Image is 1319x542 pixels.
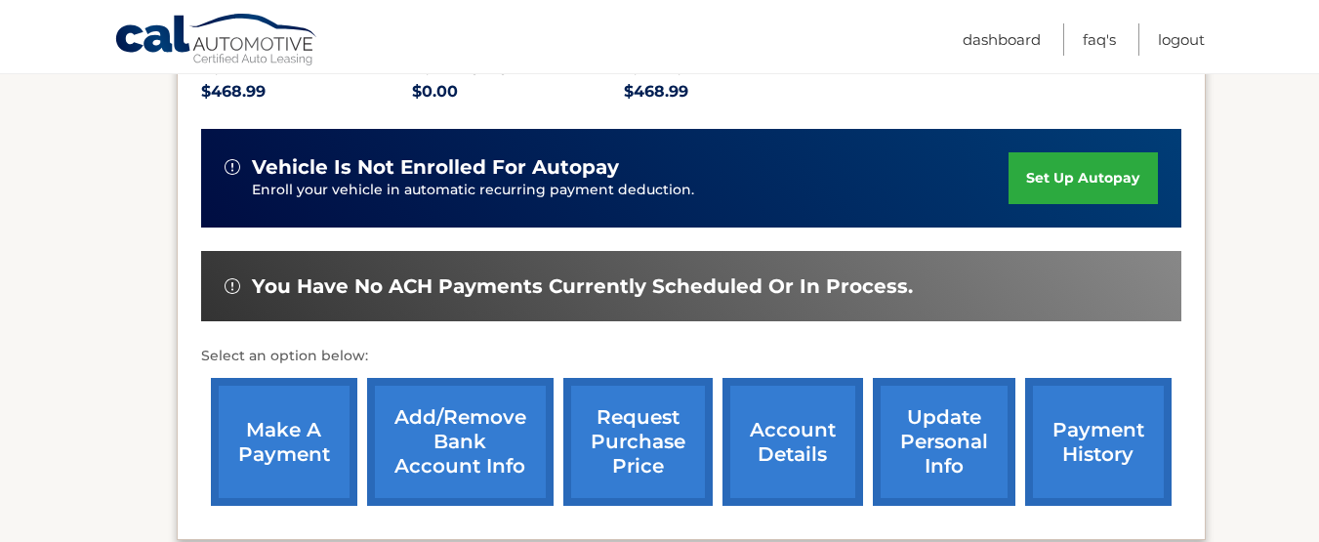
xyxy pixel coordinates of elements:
[252,155,619,180] span: vehicle is not enrolled for autopay
[412,78,624,105] p: $0.00
[201,345,1181,368] p: Select an option below:
[252,180,1010,201] p: Enroll your vehicle in automatic recurring payment deduction.
[1083,23,1116,56] a: FAQ's
[1158,23,1205,56] a: Logout
[1009,152,1157,204] a: set up autopay
[252,274,913,299] span: You have no ACH payments currently scheduled or in process.
[225,159,240,175] img: alert-white.svg
[722,378,863,506] a: account details
[624,78,836,105] p: $468.99
[873,378,1015,506] a: update personal info
[201,78,413,105] p: $468.99
[211,378,357,506] a: make a payment
[563,378,713,506] a: request purchase price
[367,378,554,506] a: Add/Remove bank account info
[1025,378,1172,506] a: payment history
[225,278,240,294] img: alert-white.svg
[963,23,1041,56] a: Dashboard
[114,13,319,69] a: Cal Automotive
